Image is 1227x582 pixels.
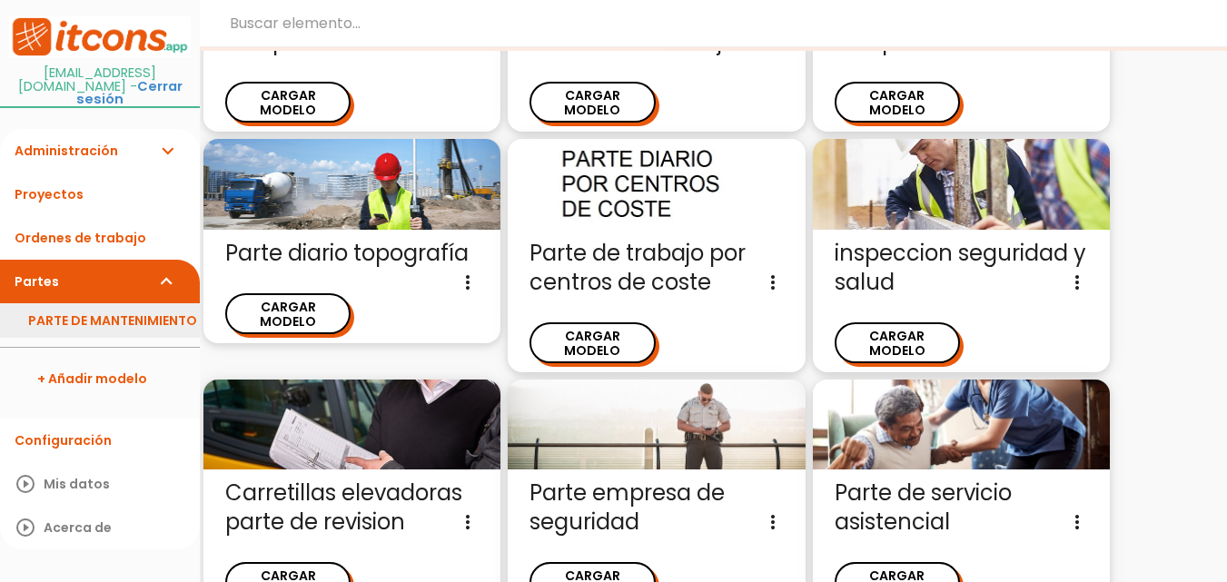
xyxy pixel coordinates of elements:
span: inspeccion seguridad y salud [835,239,1088,297]
i: more_vert [457,508,479,537]
img: carretilla.jpg [203,380,500,469]
i: expand_more [156,260,178,303]
a: Cerrar sesión [76,77,183,109]
i: more_vert [762,508,784,537]
img: topografia.png [203,139,500,229]
img: centros-de-coste.jpg [508,139,805,229]
i: play_circle_outline [15,462,36,506]
img: asistencia-sanitaria.jpg [813,380,1110,469]
i: more_vert [1066,508,1088,537]
span: Parte empresa de seguridad [529,478,783,537]
i: play_circle_outline [15,506,36,549]
i: more_vert [457,268,479,297]
span: Carretillas elevadoras parte de revision [225,478,479,537]
span: Parte diario topografía [225,239,479,268]
button: CARGAR MODELO [835,322,960,363]
a: + Añadir modelo [9,357,191,400]
img: seguridad.jpg [508,380,805,469]
img: itcons-logo [9,16,191,57]
button: CARGAR MODELO [529,82,655,123]
button: CARGAR MODELO [529,322,655,363]
button: CARGAR MODELO [835,82,960,123]
span: Parte de trabajo por centros de coste [529,239,783,297]
span: Parte de servicio asistencial [835,478,1088,537]
button: CARGAR MODELO [225,82,351,123]
i: more_vert [762,268,784,297]
img: riesgos.jpg [813,139,1110,229]
i: more_vert [1066,268,1088,297]
button: CARGAR MODELO [225,293,351,334]
i: expand_more [156,129,178,173]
